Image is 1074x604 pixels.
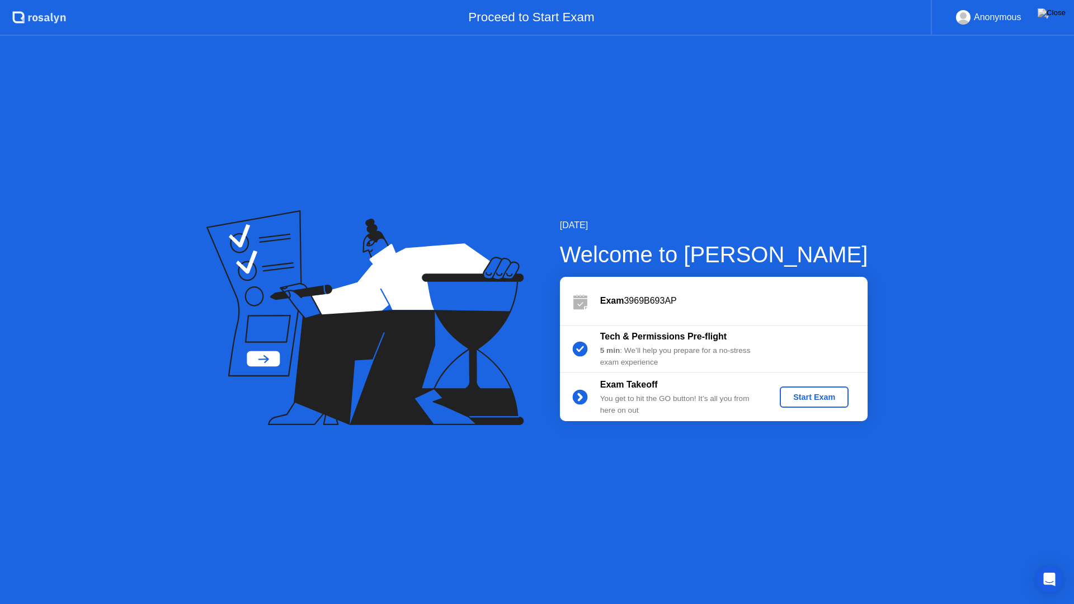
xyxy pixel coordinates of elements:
b: 5 min [600,346,620,355]
b: Tech & Permissions Pre-flight [600,332,727,341]
div: Open Intercom Messenger [1036,566,1063,593]
button: Start Exam [780,386,849,408]
b: Exam Takeoff [600,380,658,389]
div: [DATE] [560,219,868,232]
div: Anonymous [974,10,1021,25]
img: Close [1038,8,1066,17]
div: 3969B693AP [600,294,868,308]
div: You get to hit the GO button! It’s all you from here on out [600,393,761,416]
div: Start Exam [784,393,844,402]
b: Exam [600,296,624,305]
div: Welcome to [PERSON_NAME] [560,238,868,271]
div: : We’ll help you prepare for a no-stress exam experience [600,345,761,368]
